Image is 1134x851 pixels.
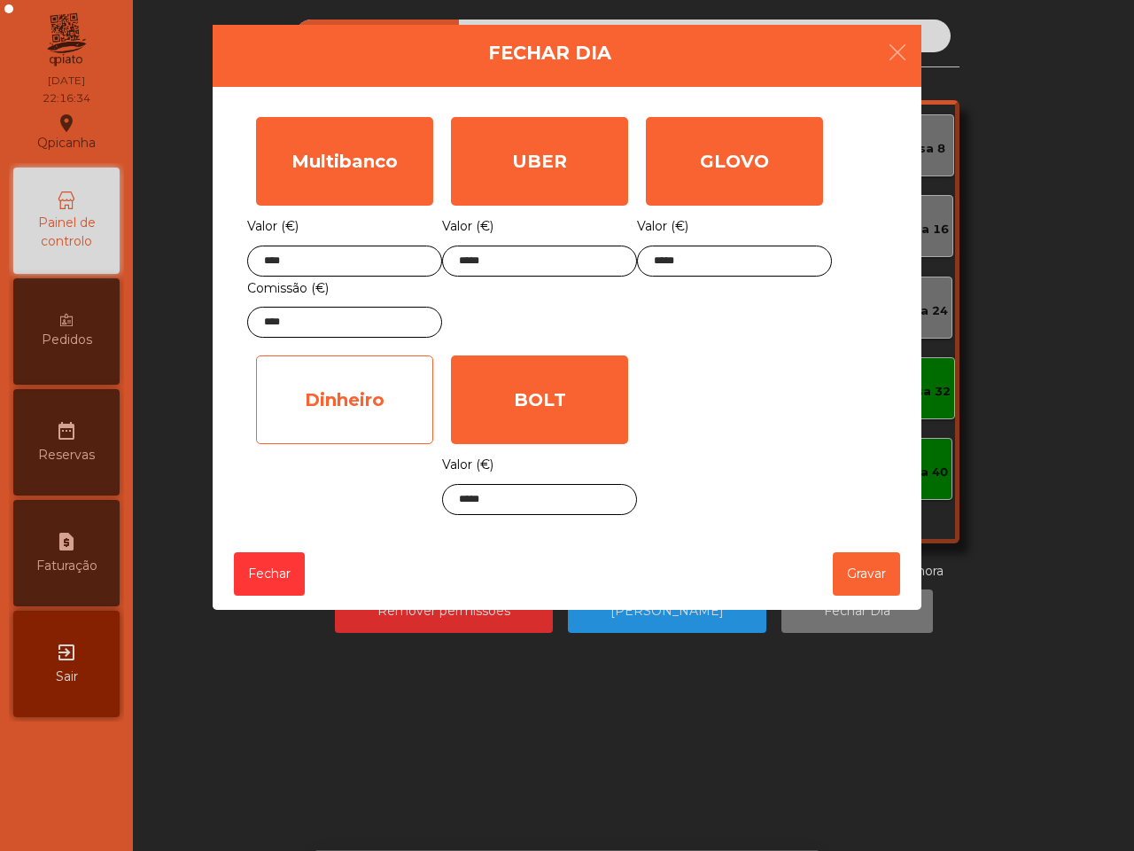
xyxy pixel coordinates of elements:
[247,277,329,301] label: Comissão (€)
[637,215,688,238] label: Valor (€)
[451,355,628,444] div: BOLT
[247,215,299,238] label: Valor (€)
[833,552,900,596] button: Gravar
[234,552,305,596] button: Fechar
[442,453,493,477] label: Valor (€)
[256,355,433,444] div: Dinheiro
[646,117,823,206] div: GLOVO
[488,40,611,66] h4: Fechar Dia
[442,215,493,238] label: Valor (€)
[256,117,433,206] div: Multibanco
[451,117,628,206] div: UBER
